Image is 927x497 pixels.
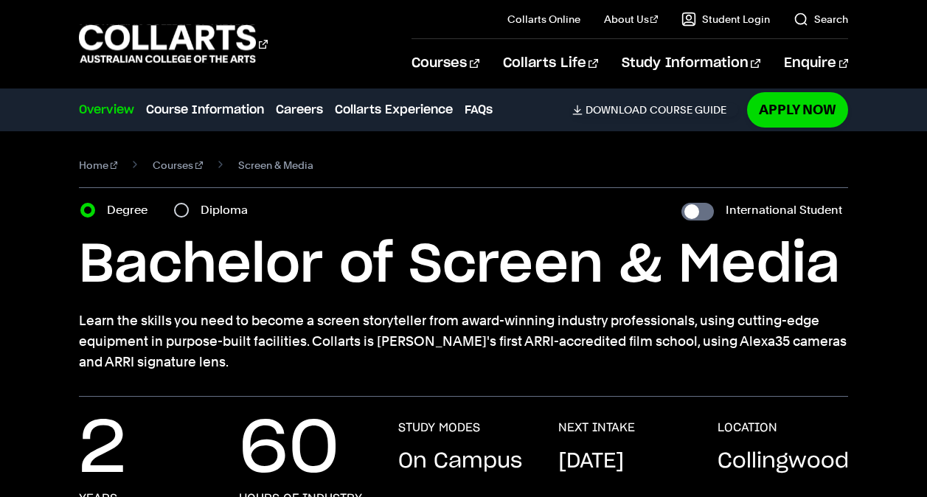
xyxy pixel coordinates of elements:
[794,12,848,27] a: Search
[558,420,635,435] h3: NEXT INTAKE
[784,39,848,88] a: Enquire
[558,447,624,476] p: [DATE]
[79,310,848,372] p: Learn the skills you need to become a screen storyteller from award-winning industry professional...
[718,447,849,476] p: Collingwood
[79,23,268,65] div: Go to homepage
[238,155,313,175] span: Screen & Media
[718,420,777,435] h3: LOCATION
[503,39,598,88] a: Collarts Life
[79,420,126,479] p: 2
[398,447,522,476] p: On Campus
[335,101,453,119] a: Collarts Experience
[153,155,203,175] a: Courses
[239,420,339,479] p: 60
[604,12,659,27] a: About Us
[586,103,647,117] span: Download
[747,92,848,127] a: Apply Now
[622,39,760,88] a: Study Information
[79,101,134,119] a: Overview
[412,39,479,88] a: Courses
[201,200,257,220] label: Diploma
[507,12,580,27] a: Collarts Online
[726,200,842,220] label: International Student
[79,155,118,175] a: Home
[146,101,264,119] a: Course Information
[681,12,770,27] a: Student Login
[398,420,480,435] h3: STUDY MODES
[465,101,493,119] a: FAQs
[79,232,848,299] h1: Bachelor of Screen & Media
[572,103,738,117] a: DownloadCourse Guide
[276,101,323,119] a: Careers
[107,200,156,220] label: Degree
